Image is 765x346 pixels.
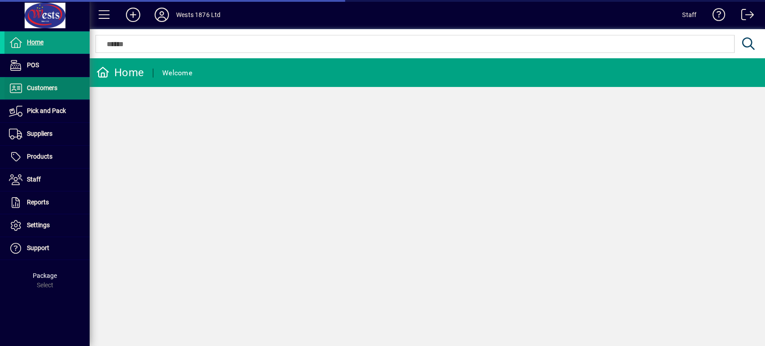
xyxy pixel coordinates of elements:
[4,54,90,77] a: POS
[27,107,66,114] span: Pick and Pack
[4,100,90,122] a: Pick and Pack
[162,66,192,80] div: Welcome
[27,221,50,229] span: Settings
[27,39,43,46] span: Home
[96,65,144,80] div: Home
[27,176,41,183] span: Staff
[119,7,147,23] button: Add
[4,237,90,259] a: Support
[4,191,90,214] a: Reports
[705,2,725,31] a: Knowledge Base
[27,244,49,251] span: Support
[147,7,176,23] button: Profile
[4,169,90,191] a: Staff
[176,8,220,22] div: Wests 1876 Ltd
[27,199,49,206] span: Reports
[4,146,90,168] a: Products
[27,84,57,91] span: Customers
[27,61,39,69] span: POS
[4,77,90,99] a: Customers
[4,123,90,145] a: Suppliers
[27,153,52,160] span: Products
[682,8,696,22] div: Staff
[33,272,57,279] span: Package
[27,130,52,137] span: Suppliers
[4,214,90,237] a: Settings
[734,2,754,31] a: Logout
